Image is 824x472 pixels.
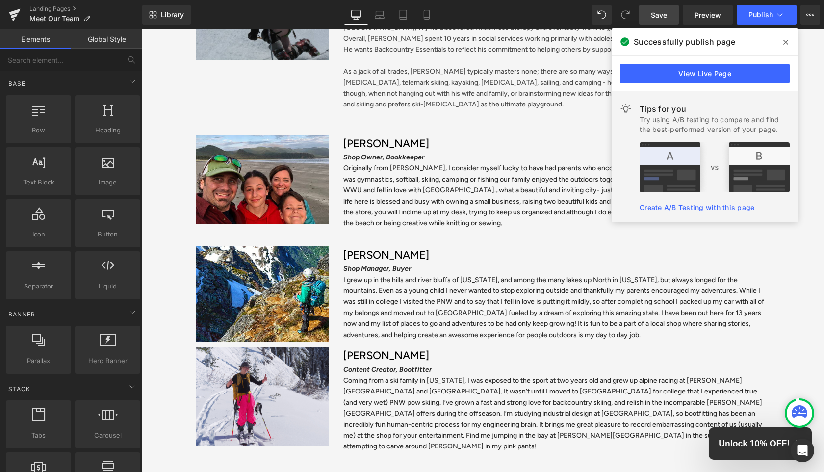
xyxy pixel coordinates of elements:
[791,439,814,462] div: Open Intercom Messenger
[616,5,635,25] button: Redo
[29,5,142,13] a: Landing Pages
[640,103,790,115] div: Tips for you
[161,10,184,19] span: Library
[202,336,290,344] i: Content Creator, Bootfitter
[391,5,415,25] a: Tablet
[202,235,269,243] i: Shop Manager, Buyer
[78,177,137,187] span: Image
[78,356,137,366] span: Hero Banner
[7,79,26,88] span: Base
[202,245,628,311] p: I grew up in the hills and river bluffs of [US_STATE], and among the many lakes up North in [US_S...
[202,105,628,123] h3: [PERSON_NAME]
[683,5,733,25] a: Preview
[202,217,628,234] h3: [PERSON_NAME]
[748,11,773,19] span: Publish
[78,229,137,239] span: Button
[695,10,721,20] span: Preview
[7,384,31,393] span: Stack
[640,115,790,134] div: Try using A/B testing to compare and find the best-performed version of your page.
[202,317,628,335] h3: [PERSON_NAME]
[9,125,68,135] span: Row
[620,64,790,83] a: View Live Page
[640,142,790,192] img: tip.png
[592,5,612,25] button: Undo
[9,229,68,239] span: Icon
[202,133,628,199] p: Originally from [PERSON_NAME], I consider myself lucky to have had parents who encouraged me to b...
[71,29,142,49] a: Global Style
[7,310,36,319] span: Banner
[9,281,68,291] span: Separator
[640,203,754,211] a: Create A/B Testing with this page
[202,347,620,421] span: Coming from a ski family in [US_STATE], I was exposed to the sport at two years old and grew up a...
[9,177,68,187] span: Text Block
[620,103,632,115] img: light.svg
[142,5,191,25] a: New Library
[651,10,667,20] span: Save
[415,5,438,25] a: Mobile
[9,430,68,441] span: Tabs
[634,36,735,48] span: Successfully publish page
[344,5,368,25] a: Desktop
[29,15,79,23] span: Meet Our Team
[202,124,283,132] i: Shop Owner, Bookkeeper
[78,125,137,135] span: Heading
[368,5,391,25] a: Laptop
[737,5,797,25] button: Publish
[800,5,820,25] button: More
[9,356,68,366] span: Parallax
[78,430,137,441] span: Carousel
[202,37,628,81] p: As a jack of all trades, [PERSON_NAME] typically masters none; there are so many ways to hurl one...
[78,281,137,291] span: Liquid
